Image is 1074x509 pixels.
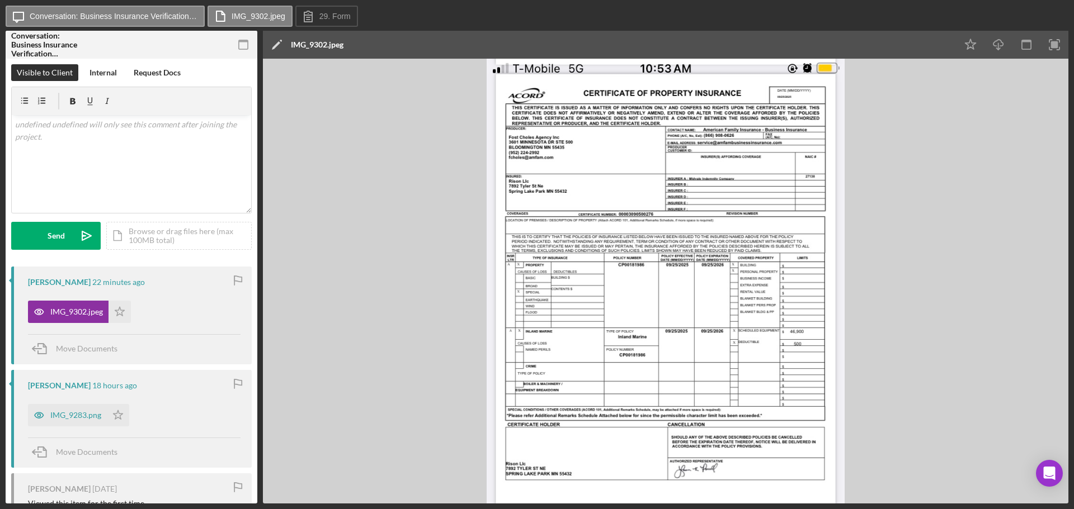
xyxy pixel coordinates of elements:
label: Conversation: Business Insurance Verification ([PERSON_NAME]) [30,12,197,21]
div: IMG_9283.png [50,411,101,420]
time: 2025-09-25 15:59 [92,278,145,287]
span: Move Documents [56,447,117,456]
div: Viewed this item for the first time. [28,499,146,508]
div: Request Docs [134,64,181,81]
button: Send [11,222,101,250]
div: Visible to Client [17,64,73,81]
time: 2025-09-24 22:45 [92,381,137,390]
button: Move Documents [28,335,129,363]
button: Conversation: Business Insurance Verification ([PERSON_NAME]) [6,6,205,27]
button: Request Docs [128,64,186,81]
img: Preview [263,59,1068,503]
button: IMG_9302.jpeg [208,6,293,27]
time: 2025-09-24 00:40 [92,484,117,493]
div: Conversation: Business Insurance Verification ([PERSON_NAME]) [11,31,89,58]
button: Internal [84,64,123,81]
button: IMG_9302.jpeg [28,301,131,323]
div: IMG_9302.jpeg [291,40,343,49]
div: [PERSON_NAME] [28,381,91,390]
button: Visible to Client [11,64,78,81]
div: [PERSON_NAME] [28,278,91,287]
div: Open Intercom Messenger [1036,460,1063,487]
label: 29. Form [319,12,351,21]
button: Move Documents [28,438,129,466]
button: IMG_9283.png [28,404,129,426]
label: IMG_9302.jpeg [232,12,285,21]
button: 29. Form [295,6,358,27]
div: [PERSON_NAME] [28,484,91,493]
div: Send [48,222,65,250]
div: IMG_9302.jpeg [50,307,103,316]
span: Move Documents [56,344,117,353]
div: Internal [89,64,117,81]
